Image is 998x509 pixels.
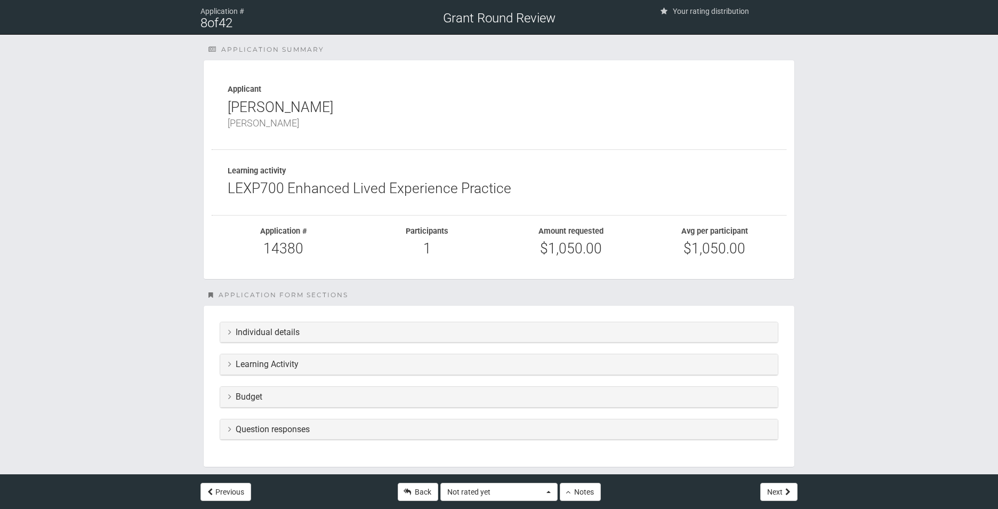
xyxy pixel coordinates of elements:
[200,15,207,30] span: 8
[220,226,348,236] div: Application #
[507,226,635,236] div: Amount requested
[440,483,558,501] button: Not rated yet
[651,241,779,257] div: $1,050.00
[228,360,770,369] h3: Learning Activity
[228,328,770,337] h3: Individual details
[364,241,492,257] div: 1
[219,15,232,30] span: 42
[208,45,795,54] div: Application summary
[398,483,438,501] a: Back
[228,392,770,402] h3: Budget
[659,6,798,14] div: Your rating distribution
[228,115,770,131] div: [PERSON_NAME]
[228,425,770,434] h3: Question responses
[447,487,544,497] span: Not rated yet
[200,6,339,14] div: Application #
[507,241,635,257] div: $1,050.00
[200,18,339,28] div: of
[364,226,492,236] div: Participants
[228,84,770,94] div: Applicant
[228,181,770,196] div: LEXP700 Enhanced Lived Experience Practice
[220,241,348,257] div: 14380
[760,483,798,501] button: Next
[200,483,251,501] button: Previous
[208,290,795,300] div: Application form sections
[228,166,770,176] div: Learning activity
[651,226,779,236] div: Avg per participant
[228,100,770,131] div: [PERSON_NAME]
[560,483,601,501] button: Notes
